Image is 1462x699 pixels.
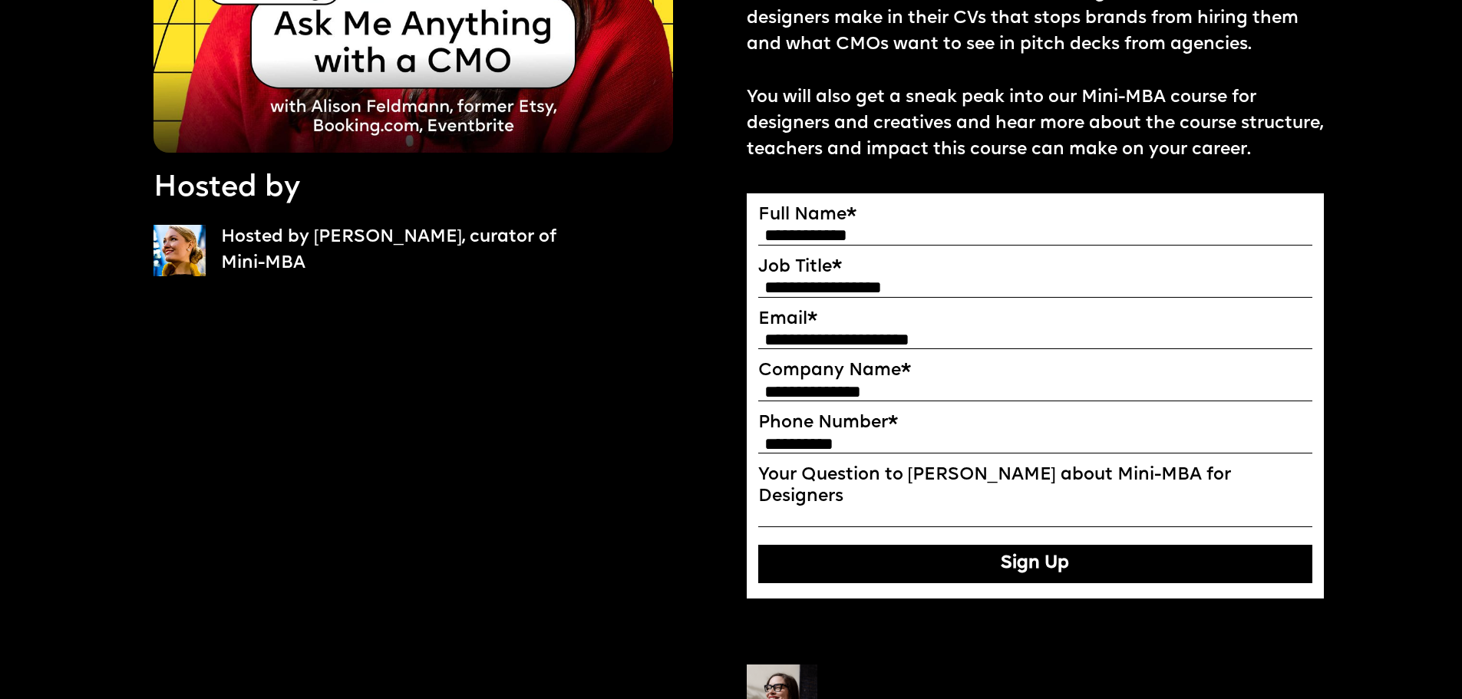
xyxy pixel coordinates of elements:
label: Email [758,309,1313,330]
button: Sign Up [758,545,1313,583]
p: Hosted by [153,168,300,209]
p: Hosted by [PERSON_NAME], curator of Mini-MBA [221,225,578,278]
label: Your Question to [PERSON_NAME] about Mini-MBA for Designers [758,465,1313,507]
label: Full Name [758,205,1313,226]
label: Company Name [758,361,1313,381]
label: Job Title [758,257,1313,278]
label: Phone Number [758,413,1313,434]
